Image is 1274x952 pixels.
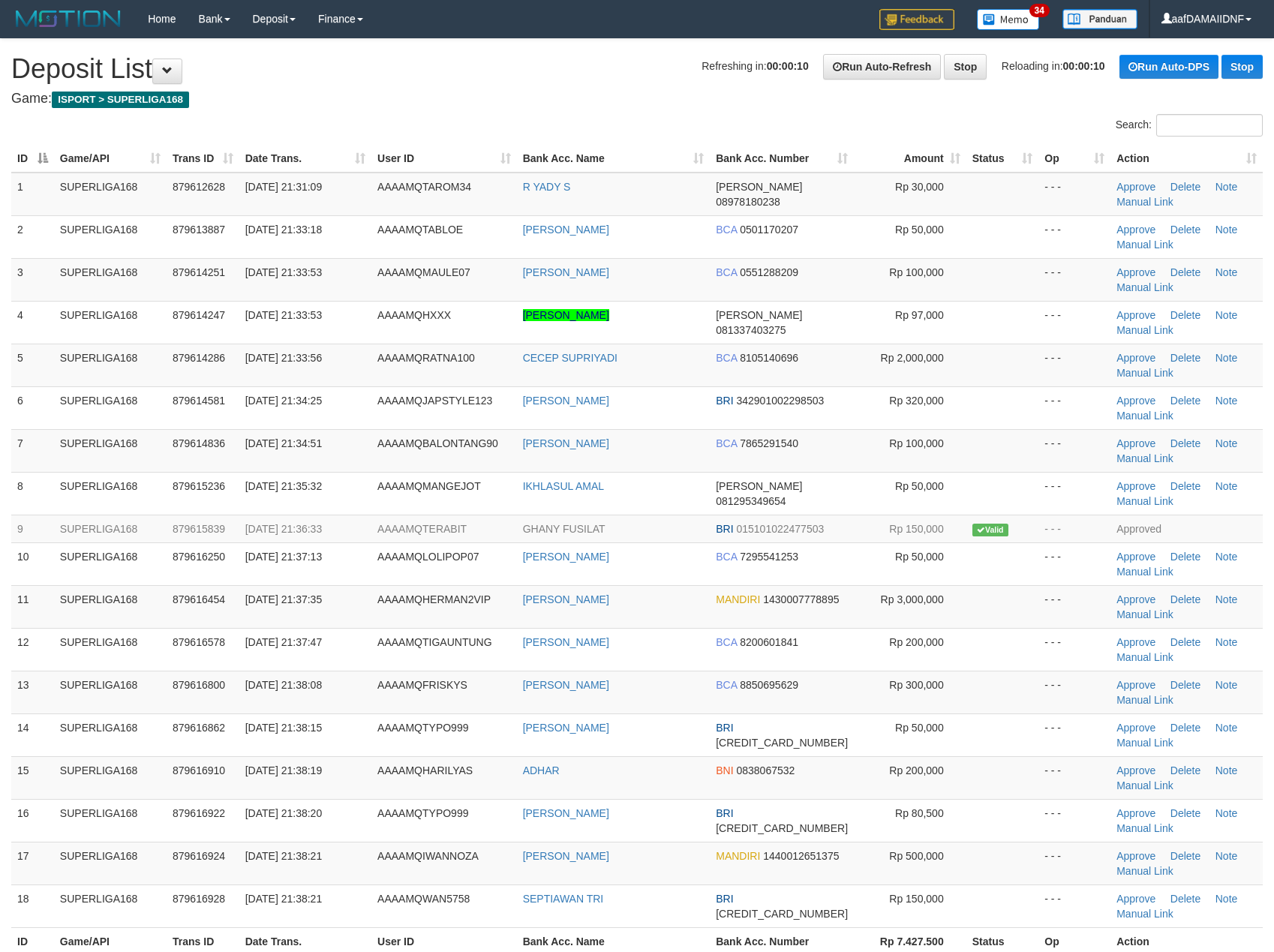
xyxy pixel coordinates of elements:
a: Manual Link [1116,694,1173,706]
td: - - - [1038,756,1110,799]
th: Bank Acc. Number: activate to sort column ascending [710,145,854,173]
h4: Game: [11,92,1263,107]
a: Delete [1170,764,1200,776]
a: Note [1215,679,1238,691]
a: Delete [1170,224,1200,236]
a: Manual Link [1116,651,1173,663]
a: Delete [1170,636,1200,648]
span: BCA [716,551,737,563]
span: Copy 7865291540 to clipboard [740,437,798,449]
td: SUPERLIGA168 [54,542,167,585]
span: Rp 80,500 [895,807,944,819]
span: [DATE] 21:33:56 [245,352,322,364]
a: Approve [1116,551,1155,563]
span: 879616800 [173,679,225,691]
td: 2 [11,215,54,258]
a: Manual Link [1116,822,1173,834]
td: SUPERLIGA168 [54,429,167,472]
a: Note [1215,309,1238,321]
a: Manual Link [1116,324,1173,336]
span: Copy 0838067532 to clipboard [736,764,795,776]
span: Copy 015101022477503 to clipboard [736,523,824,535]
a: Delete [1170,551,1200,563]
th: Status: activate to sort column ascending [966,145,1039,173]
span: Rp 50,000 [895,722,944,734]
a: Approve [1116,593,1155,605]
td: SUPERLIGA168 [54,842,167,884]
label: Search: [1116,114,1263,137]
span: AAAAMQHARILYAS [377,764,473,776]
a: Approve [1116,395,1155,407]
span: 879613887 [173,224,225,236]
span: BRI [716,722,733,734]
span: Copy 081337403275 to clipboard [716,324,786,336]
span: AAAAMQFRISKYS [377,679,467,691]
span: MANDIRI [716,850,760,862]
span: 879616910 [173,764,225,776]
span: AAAAMQWAN5758 [377,893,470,905]
a: Delete [1170,352,1200,364]
td: - - - [1038,542,1110,585]
th: ID: activate to sort column descending [11,145,54,173]
h1: Deposit List [11,54,1263,84]
a: Note [1215,807,1238,819]
a: Note [1215,551,1238,563]
a: Approve [1116,224,1155,236]
span: 879614286 [173,352,225,364]
a: Note [1215,181,1238,193]
span: 879616862 [173,722,225,734]
span: [DATE] 21:38:15 [245,722,322,734]
a: [PERSON_NAME] [523,593,609,605]
td: SUPERLIGA168 [54,628,167,671]
a: Manual Link [1116,281,1173,293]
a: Manual Link [1116,737,1173,749]
span: Copy 675401000773501 to clipboard [716,737,848,749]
td: SUPERLIGA168 [54,515,167,542]
a: Note [1215,636,1238,648]
a: [PERSON_NAME] [523,395,609,407]
td: - - - [1038,258,1110,301]
a: Note [1215,395,1238,407]
td: Approved [1110,515,1263,542]
td: SUPERLIGA168 [54,585,167,628]
td: SUPERLIGA168 [54,756,167,799]
span: [DATE] 21:33:18 [245,224,322,236]
a: Approve [1116,309,1155,321]
span: BCA [716,224,737,236]
span: [PERSON_NAME] [716,181,802,193]
td: - - - [1038,515,1110,542]
a: Delete [1170,309,1200,321]
span: Copy 8850695629 to clipboard [740,679,798,691]
a: Approve [1116,437,1155,449]
span: [DATE] 21:37:47 [245,636,322,648]
a: [PERSON_NAME] [523,309,609,321]
span: Rp 150,000 [889,523,943,535]
a: Note [1215,480,1238,492]
td: 4 [11,301,54,344]
span: MANDIRI [716,593,760,605]
span: Rp 150,000 [889,893,943,905]
td: 14 [11,713,54,756]
strong: 00:00:10 [1063,60,1105,72]
a: Approve [1116,679,1155,691]
td: 5 [11,344,54,386]
span: Copy 342901002298503 to clipboard [736,395,824,407]
td: SUPERLIGA168 [54,215,167,258]
span: AAAAMQRATNA100 [377,352,475,364]
td: SUPERLIGA168 [54,472,167,515]
span: Copy 081295349654 to clipboard [716,495,786,507]
a: Approve [1116,352,1155,364]
a: Approve [1116,722,1155,734]
img: Feedback.jpg [879,9,954,30]
a: Delete [1170,893,1200,905]
td: 9 [11,515,54,542]
a: Note [1215,266,1238,278]
span: 879616250 [173,551,225,563]
span: AAAAMQTIGAUNTUNG [377,636,491,648]
td: SUPERLIGA168 [54,671,167,713]
td: - - - [1038,713,1110,756]
span: AAAAMQJAPSTYLE123 [377,395,492,407]
strong: 00:00:10 [767,60,809,72]
span: [DATE] 21:38:21 [245,850,322,862]
span: [DATE] 21:38:19 [245,764,322,776]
